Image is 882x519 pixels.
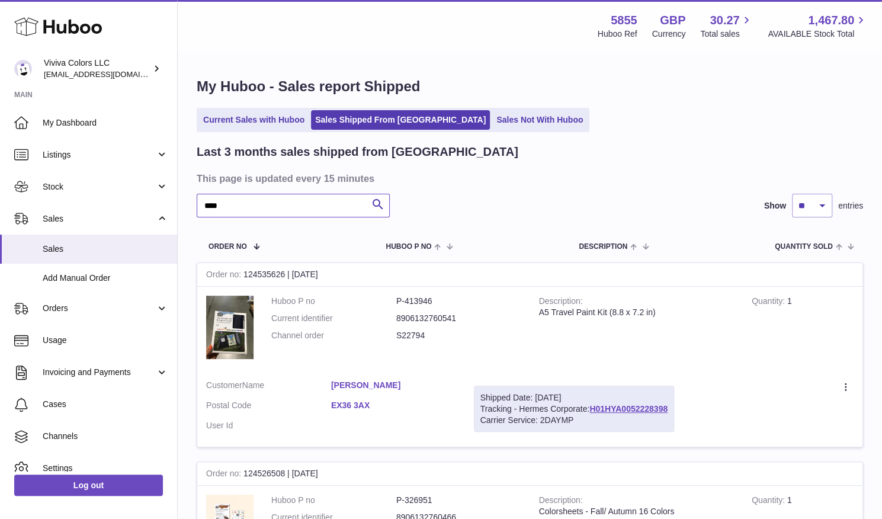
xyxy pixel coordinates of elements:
[474,386,674,432] div: Tracking - Hermes Corporate:
[43,181,156,193] span: Stock
[271,495,396,506] dt: Huboo P no
[386,243,431,251] span: Huboo P no
[43,117,168,129] span: My Dashboard
[396,330,521,341] dd: S22794
[743,287,862,371] td: 1
[43,149,156,161] span: Listings
[43,431,168,442] span: Channels
[43,273,168,284] span: Add Manual Order
[311,110,490,130] a: Sales Shipped From [GEOGRAPHIC_DATA]
[700,28,753,40] span: Total sales
[539,296,583,309] strong: Description
[579,243,627,251] span: Description
[808,12,854,28] span: 1,467.80
[197,263,862,287] div: 124535626 | [DATE]
[197,462,862,486] div: 124526508 | [DATE]
[700,12,753,40] a: 30.27 Total sales
[480,415,668,426] div: Carrier Service: 2DAYMP
[331,400,456,411] a: EX36 3AX
[271,330,396,341] dt: Channel order
[197,172,860,185] h3: This page is updated every 15 minutes
[480,392,668,403] div: Shipped Date: [DATE]
[43,367,156,378] span: Invoicing and Payments
[44,69,174,79] span: [EMAIL_ADDRESS][DOMAIN_NAME]
[396,495,521,506] dd: P-326951
[43,303,156,314] span: Orders
[271,313,396,324] dt: Current identifier
[539,307,734,318] div: A5 Travel Paint Kit (8.8 x 7.2 in)
[14,60,32,78] img: admin@vivivacolors.com
[197,77,863,96] h1: My Huboo - Sales report Shipped
[660,12,685,28] strong: GBP
[206,380,331,394] dt: Name
[396,296,521,307] dd: P-413946
[589,404,668,414] a: H01HYA0052228398
[43,244,168,255] span: Sales
[539,495,583,508] strong: Description
[396,313,521,324] dd: 8906132760541
[206,400,331,414] dt: Postal Code
[598,28,637,40] div: Huboo Ref
[14,475,163,496] a: Log out
[775,243,833,251] span: Quantity Sold
[206,270,243,282] strong: Order no
[43,399,168,410] span: Cases
[611,12,637,28] strong: 5855
[197,144,518,160] h2: Last 3 months sales shipped from [GEOGRAPHIC_DATA]
[43,335,168,346] span: Usage
[752,296,787,309] strong: Quantity
[206,420,331,431] dt: User Id
[331,380,456,391] a: [PERSON_NAME]
[206,296,254,359] img: 58551699431223.jpg
[206,380,242,390] span: Customer
[752,495,787,508] strong: Quantity
[838,200,863,212] span: entries
[43,213,156,225] span: Sales
[652,28,686,40] div: Currency
[271,296,396,307] dt: Huboo P no
[710,12,739,28] span: 30.27
[43,463,168,474] span: Settings
[209,243,247,251] span: Order No
[44,57,150,80] div: Viviva Colors LLC
[492,110,587,130] a: Sales Not With Huboo
[764,200,786,212] label: Show
[768,28,868,40] span: AVAILABLE Stock Total
[768,12,868,40] a: 1,467.80 AVAILABLE Stock Total
[199,110,309,130] a: Current Sales with Huboo
[539,506,734,517] div: Colorsheets - Fall/ Autumn 16 Colors
[206,469,243,481] strong: Order no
